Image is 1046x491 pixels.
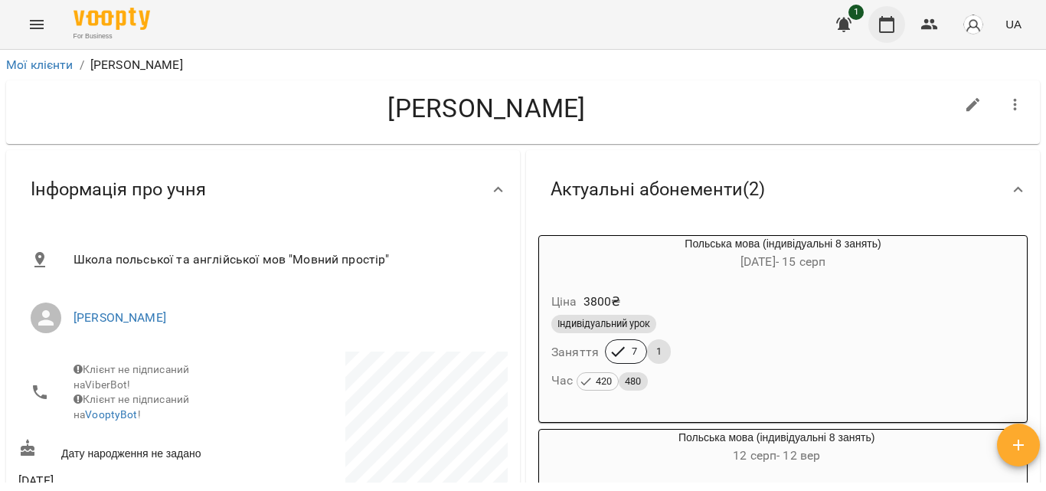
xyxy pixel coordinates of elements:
span: Школа польської та англійської мов "Мовний простір" [74,250,495,269]
h4: [PERSON_NAME] [18,93,955,124]
li: / [80,56,84,74]
span: 480 [619,373,647,390]
h6: Заняття [551,342,599,363]
span: Інформація про учня [31,178,206,201]
h6: Час [551,370,648,391]
a: VooptyBot [85,408,137,421]
div: Польська мова (індивідуальні 8 занять) [539,236,1027,273]
div: Інформація про учня [6,150,520,229]
span: 1 [647,345,671,358]
span: 12 серп - 12 вер [733,448,820,463]
a: Мої клієнти [6,57,74,72]
button: Menu [18,6,55,43]
button: Польська мова (індивідуальні 8 занять)[DATE]- 15 серпЦіна3800₴Індивідуальний урокЗаняття71Час 420480 [539,236,1027,410]
span: 7 [623,345,646,358]
div: Актуальні абонементи(2) [526,150,1040,229]
a: [PERSON_NAME] [74,310,166,325]
span: Актуальні абонементи ( 2 ) [551,178,765,201]
span: Індивідуальний урок [551,317,656,331]
p: 3800 ₴ [583,293,621,311]
div: Дату народження не задано [15,436,263,464]
img: avatar_s.png [963,14,984,35]
span: [DATE] [18,472,260,490]
span: 1 [848,5,864,20]
div: Польська мова (індивідуальні 8 занять) [539,430,1014,466]
h6: Ціна [551,291,577,313]
img: Voopty Logo [74,8,150,30]
p: [PERSON_NAME] [90,56,183,74]
button: UA [999,10,1028,38]
span: For Business [74,31,150,41]
nav: breadcrumb [6,56,1040,74]
span: 420 [590,373,618,390]
span: Клієнт не підписаний на ViberBot! [74,363,189,391]
span: UA [1005,16,1021,32]
span: [DATE] - 15 серп [740,254,825,269]
span: Клієнт не підписаний на ! [74,393,189,421]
